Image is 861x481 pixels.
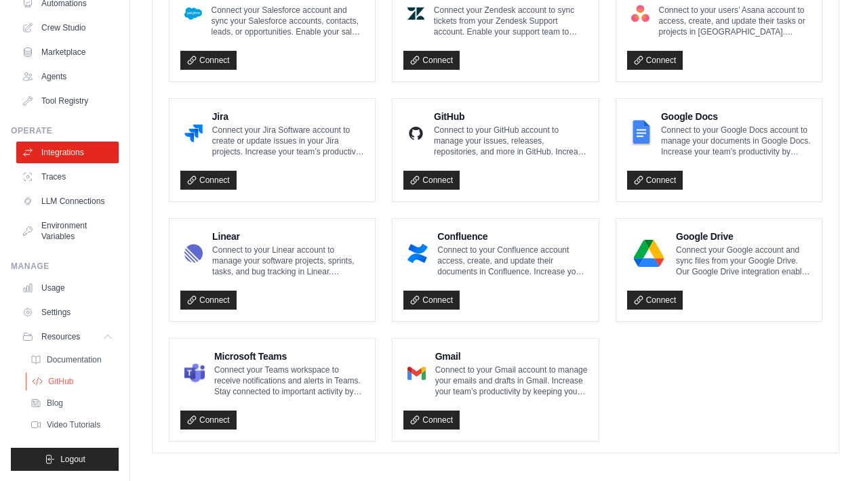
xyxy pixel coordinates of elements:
img: GitHub Logo [407,120,424,147]
img: Linear Logo [184,240,203,267]
a: Crew Studio [16,17,119,39]
h4: Microsoft Teams [214,350,364,363]
h4: Jira [212,110,365,123]
h4: Linear [212,230,364,243]
p: Connect to your Linear account to manage your software projects, sprints, tasks, and bug tracking... [212,245,364,277]
p: Connect to your Gmail account to manage your emails and drafts in Gmail. Increase your team’s pro... [435,364,588,397]
p: Connect your Salesforce account and sync your Salesforce accounts, contacts, leads, or opportunit... [212,5,365,37]
a: Environment Variables [16,215,119,247]
a: Connect [403,51,460,70]
p: Connect your Jira Software account to create or update issues in your Jira projects. Increase you... [212,125,365,157]
a: Connect [403,411,460,430]
img: Google Drive Logo [631,240,666,267]
a: Usage [16,277,119,299]
a: Agents [16,66,119,87]
a: Connect [180,411,237,430]
a: LLM Connections [16,190,119,212]
a: Video Tutorials [24,415,119,434]
button: Logout [11,448,119,471]
p: Connect to your Google Docs account to manage your documents in Google Docs. Increase your team’s... [661,125,811,157]
a: Marketplace [16,41,119,63]
a: Blog [24,394,119,413]
p: Connect to your Confluence account access, create, and update their documents in Confluence. Incr... [437,245,587,277]
p: Connect to your GitHub account to manage your issues, releases, repositories, and more in GitHub.... [434,125,588,157]
a: Traces [16,166,119,188]
h4: Google Docs [661,110,811,123]
p: Connect your Teams workspace to receive notifications and alerts in Teams. Stay connected to impo... [214,364,364,397]
a: Connect [627,291,683,310]
a: Tool Registry [16,90,119,112]
a: Connect [403,291,460,310]
a: Connect [627,51,683,70]
img: Jira Logo [184,120,203,147]
a: Connect [180,51,237,70]
span: Documentation [47,354,102,365]
a: Settings [16,301,119,323]
a: Connect [180,291,237,310]
p: Connect your Google account and sync files from your Google Drive. Our Google Drive integration e... [676,245,811,277]
h4: Gmail [435,350,588,363]
p: Connect your Zendesk account to sync tickets from your Zendesk Support account. Enable your suppo... [434,5,588,37]
span: Blog [47,398,63,409]
button: Resources [16,326,119,348]
img: Confluence Logo [407,240,428,267]
span: GitHub [48,376,73,387]
p: Connect to your users’ Asana account to access, create, and update their tasks or projects in [GE... [659,5,811,37]
h4: GitHub [434,110,588,123]
h4: Confluence [437,230,587,243]
span: Logout [60,454,85,465]
a: GitHub [26,372,120,391]
div: Manage [11,261,119,272]
div: Operate [11,125,119,136]
img: Google Docs Logo [631,120,652,147]
a: Documentation [24,350,119,369]
img: Gmail Logo [407,360,425,387]
a: Connect [627,171,683,190]
img: Microsoft Teams Logo [184,360,205,387]
h4: Google Drive [676,230,811,243]
a: Connect [180,171,237,190]
a: Connect [403,171,460,190]
span: Resources [41,331,80,342]
a: Integrations [16,142,119,163]
span: Video Tutorials [47,419,100,430]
